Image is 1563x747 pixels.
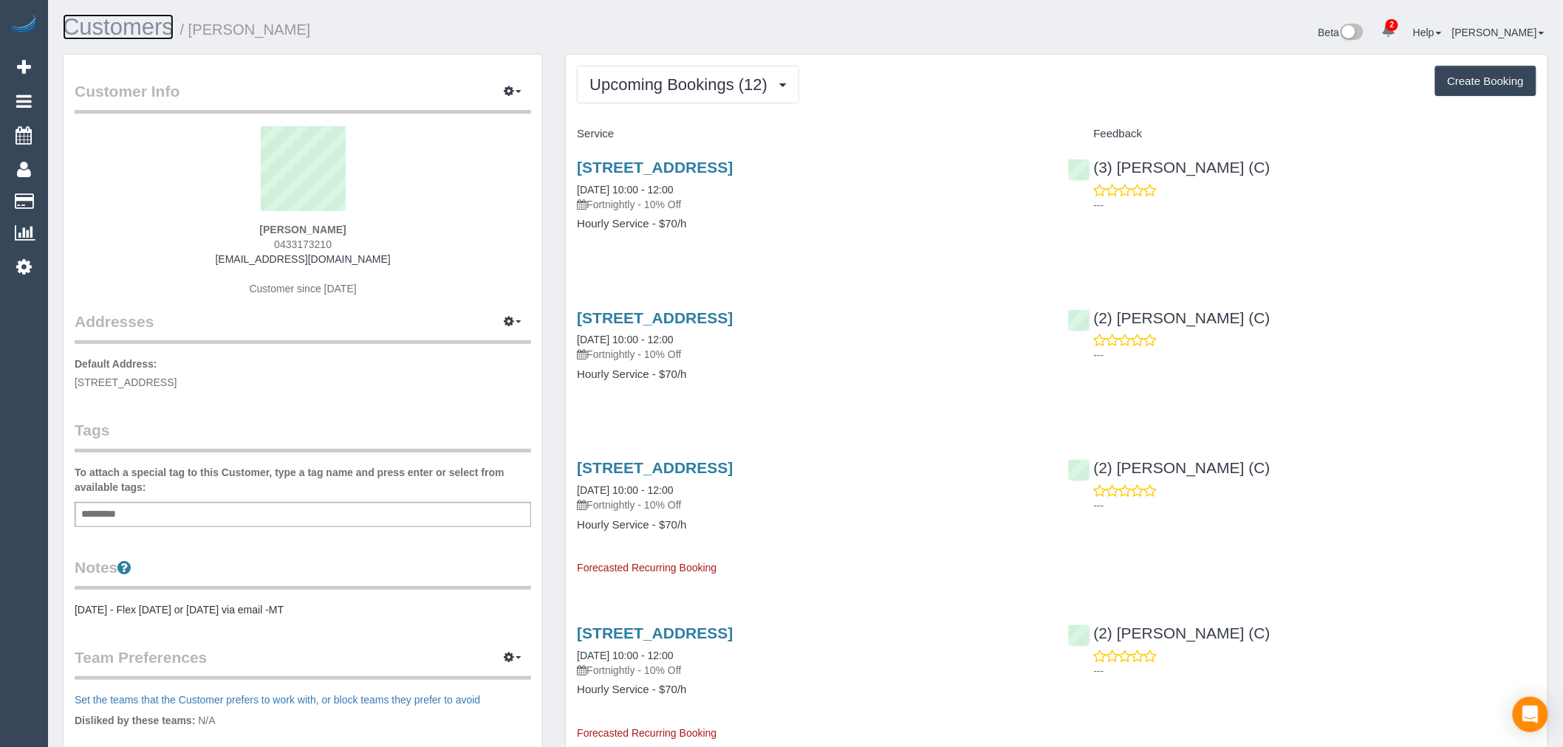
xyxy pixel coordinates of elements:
a: [DATE] 10:00 - 12:00 [577,184,673,196]
h4: Hourly Service - $70/h [577,684,1045,696]
a: [DATE] 10:00 - 12:00 [577,484,673,496]
button: Create Booking [1435,66,1536,97]
label: Disliked by these teams: [75,713,195,728]
legend: Customer Info [75,80,531,114]
a: (3) [PERSON_NAME] (C) [1068,159,1270,176]
a: (2) [PERSON_NAME] (C) [1068,309,1270,326]
p: Fortnightly - 10% Off [577,197,1045,212]
legend: Team Preferences [75,647,531,680]
a: Customers [63,14,174,40]
a: [DATE] 10:00 - 12:00 [577,650,673,661]
span: Customer since [DATE] [250,283,357,295]
a: (2) [PERSON_NAME] (C) [1068,459,1270,476]
span: 0433173210 [274,238,332,250]
a: [STREET_ADDRESS] [577,159,733,176]
a: [STREET_ADDRESS] [577,309,733,326]
h4: Service [577,128,1045,140]
pre: [DATE] - Flex [DATE] or [DATE] via email -MT [75,602,531,617]
span: [STREET_ADDRESS] [75,376,177,388]
h4: Feedback [1068,128,1536,140]
a: Help [1413,27,1442,38]
label: To attach a special tag to this Customer, type a tag name and press enter or select from availabl... [75,465,531,495]
strong: [PERSON_NAME] [259,224,346,235]
button: Upcoming Bookings (12) [577,66,799,103]
h4: Hourly Service - $70/h [577,368,1045,381]
p: Fortnightly - 10% Off [577,347,1045,362]
span: Upcoming Bookings (12) [589,75,775,94]
a: [PERSON_NAME] [1452,27,1545,38]
h4: Hourly Service - $70/h [577,519,1045,531]
a: [STREET_ADDRESS] [577,624,733,641]
span: Forecasted Recurring Booking [577,562,716,574]
h4: Hourly Service - $70/h [577,218,1045,230]
a: [STREET_ADDRESS] [577,459,733,476]
p: Fortnightly - 10% Off [577,498,1045,512]
span: N/A [198,715,215,726]
small: / [PERSON_NAME] [180,21,311,38]
p: Fortnightly - 10% Off [577,663,1045,678]
p: --- [1094,198,1536,213]
p: --- [1094,498,1536,513]
div: Open Intercom Messenger [1513,697,1548,732]
a: [DATE] 10:00 - 12:00 [577,334,673,345]
legend: Tags [75,419,531,452]
label: Default Address: [75,357,157,371]
p: --- [1094,348,1536,362]
a: 2 [1374,15,1403,47]
legend: Notes [75,557,531,590]
img: Automaid Logo [9,15,38,35]
a: Set the teams that the Customer prefers to work with, or block teams they prefer to avoid [75,694,480,706]
span: Forecasted Recurring Booking [577,727,716,739]
span: 2 [1386,19,1398,31]
img: New interface [1339,24,1364,43]
a: [EMAIL_ADDRESS][DOMAIN_NAME] [216,253,391,265]
a: (2) [PERSON_NAME] (C) [1068,624,1270,641]
p: --- [1094,664,1536,678]
a: Beta [1319,27,1364,38]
